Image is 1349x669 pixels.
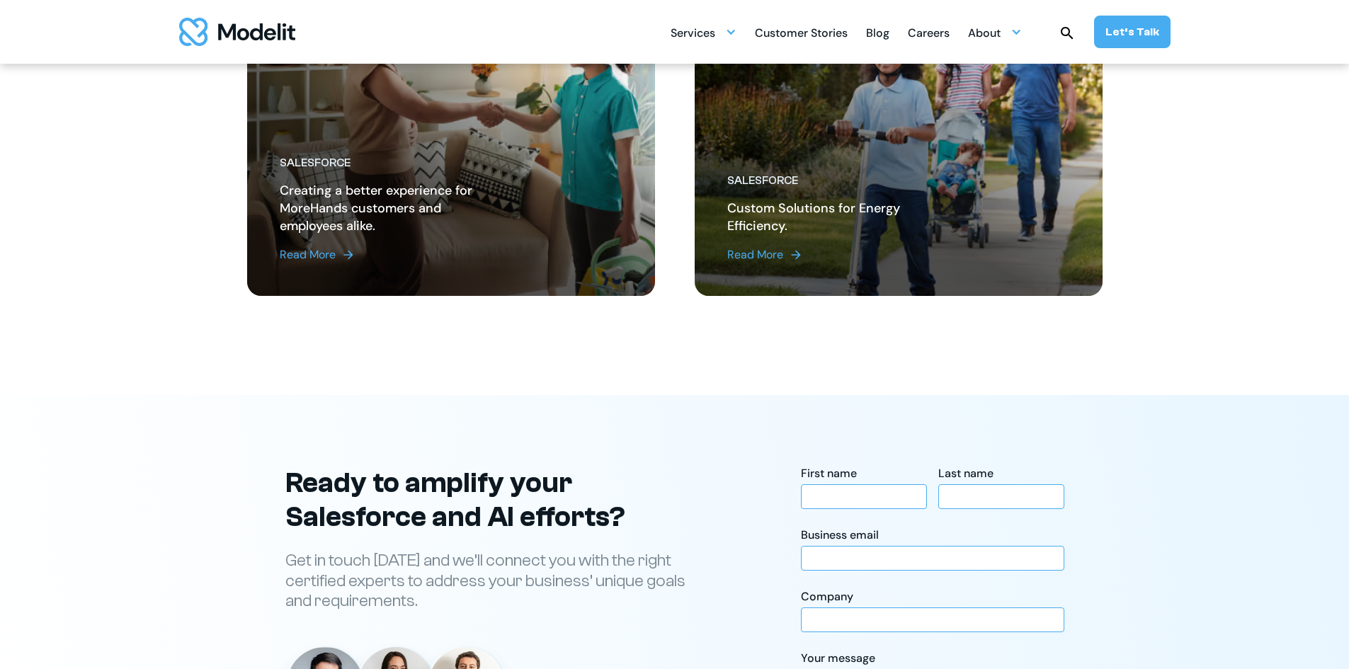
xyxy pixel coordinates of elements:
[179,18,295,46] a: home
[280,246,507,263] a: Read More
[789,248,803,262] img: arrow
[671,18,736,46] div: Services
[968,18,1022,46] div: About
[280,246,336,263] div: Read More
[280,182,507,235] h2: Creating a better experience for MoreHands customers and employees alike.
[755,21,848,48] div: Customer Stories
[801,466,927,481] div: First name
[285,551,703,612] p: Get in touch [DATE] and we’ll connect you with the right certified experts to address your busine...
[866,21,889,48] div: Blog
[866,18,889,46] a: Blog
[727,246,955,263] a: Read More
[341,248,355,262] img: arrow
[908,21,950,48] div: Careers
[801,589,1064,605] div: Company
[801,651,1064,666] div: Your message
[727,200,955,235] h2: Custom Solutions for Energy Efficiency.
[671,21,715,48] div: Services
[908,18,950,46] a: Careers
[755,18,848,46] a: Customer Stories
[1094,16,1171,48] a: Let’s Talk
[801,527,1064,543] div: Business email
[285,466,703,534] h2: Ready to amplify your Salesforce and AI efforts?
[968,21,1001,48] div: About
[280,156,507,171] div: Salesforce
[727,246,783,263] div: Read More
[938,466,1064,481] div: Last name
[179,18,295,46] img: modelit logo
[727,173,955,188] div: Salesforce
[1105,24,1159,40] div: Let’s Talk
